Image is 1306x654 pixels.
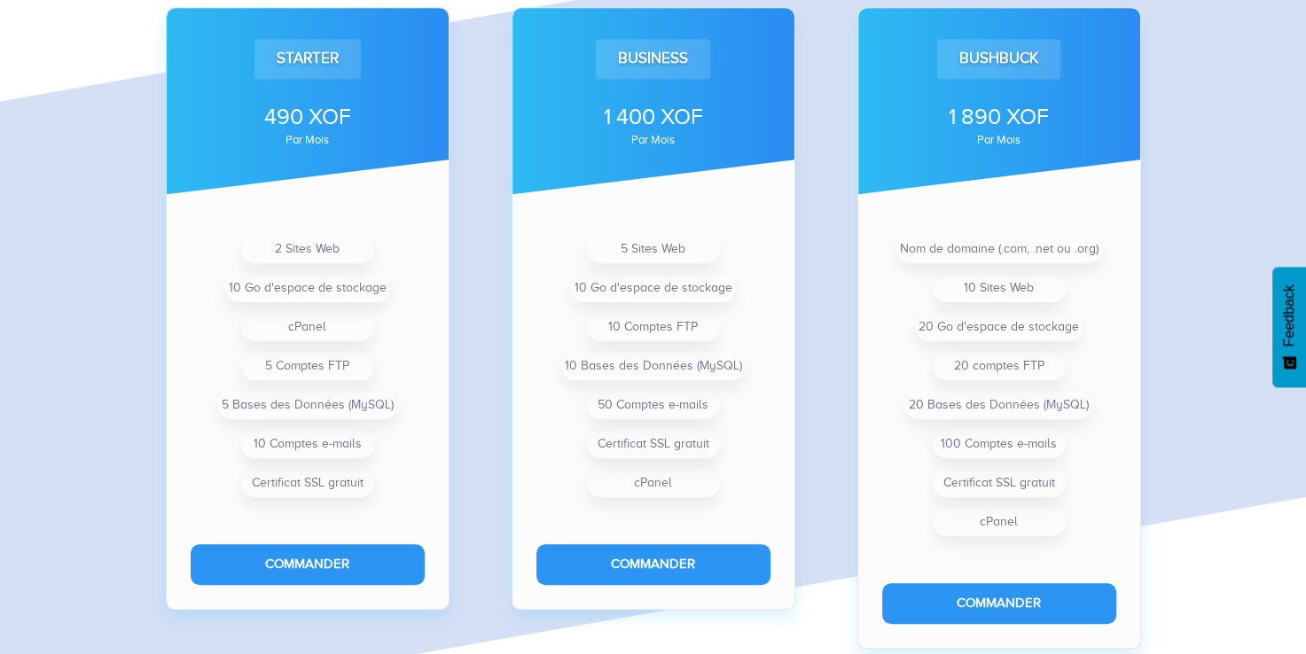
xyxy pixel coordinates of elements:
[587,469,720,497] li: cPanel
[882,135,1116,145] div: par mois
[937,39,1060,78] div: Bushbuck
[587,430,720,458] li: Certificat SSL gratuit
[915,313,1083,341] li: 20 Go d'espace de stockage
[254,39,361,78] div: Starter
[536,101,770,133] div: 1 400 XOF
[191,101,425,133] div: 490 XOF
[587,391,720,419] li: 50 Comptes e-mails
[218,391,397,419] li: 5 Bases des Données (MySQL)
[571,274,736,302] li: 10 Go d'espace de stockage
[241,469,374,497] li: Certificat SSL gratuit
[587,235,720,263] li: 5 Sites Web
[933,469,1066,497] li: Certificat SSL gratuit
[882,101,1116,133] div: 1 890 XOF
[225,274,390,302] li: 10 Go d'espace de stockage
[536,135,770,145] div: par mois
[933,430,1066,458] li: 100 Comptes e-mails
[241,430,374,458] li: 10 Comptes e-mails
[596,39,710,78] div: Business
[896,235,1102,263] li: Nom de domaine (.com, .net ou .org)
[241,235,374,263] li: 2 Sites Web
[933,352,1066,380] li: 20 comptes FTP
[1281,284,1297,346] span: Feedback
[882,583,1116,623] button: Commander
[241,313,374,341] li: cPanel
[905,391,1092,419] li: 20 Bases des Données (MySQL)
[536,544,770,584] button: Commander
[933,274,1066,302] li: 10 Sites Web
[561,352,746,380] li: 10 Bases des Données (MySQL)
[933,508,1066,536] li: cPanel
[191,544,425,584] button: Commander
[1272,267,1306,387] button: Feedback - Afficher l’enquête
[191,135,425,145] div: par mois
[587,313,720,341] li: 10 Comptes FTP
[241,352,374,380] li: 5 Comptes FTP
